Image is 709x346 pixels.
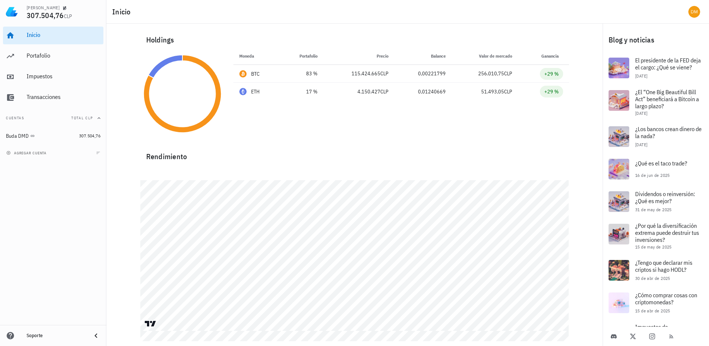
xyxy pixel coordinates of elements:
[635,275,670,281] span: 30 de abr de 2025
[544,70,559,78] div: +29 %
[251,70,260,78] div: BTC
[380,70,388,77] span: CLP
[635,207,672,212] span: 31 de may de 2025
[452,47,518,65] th: Valor de mercado
[4,149,50,157] button: agregar cuenta
[635,172,670,178] span: 16 de jun de 2025
[603,185,709,218] a: Dividendos o reinversión: ¿Qué es mejor? 31 de may de 2025
[635,88,699,110] span: ¿El “One Big Beautiful Bill Act” beneficiará a Bitcoin a largo plazo?
[688,6,700,18] div: avatar
[323,47,394,65] th: Precio
[144,320,157,327] a: Charting by TradingView
[27,52,100,59] div: Portafolio
[357,88,380,95] span: 4.150.427
[635,110,647,116] span: [DATE]
[504,88,512,95] span: CLP
[603,120,709,153] a: ¿Los bancos crean dinero de la nada? [DATE]
[400,88,446,96] div: 0,01240669
[635,259,692,273] span: ¿Tengo que declarar mis criptos si hago HODL?
[3,68,103,86] a: Impuestos
[140,145,569,162] div: Rendimiento
[27,73,100,80] div: Impuestos
[635,160,687,167] span: ¿Qué es el taco trade?
[239,88,247,95] div: ETH-icon
[541,53,563,59] span: Ganancia
[635,244,672,250] span: 15 de may de 2025
[3,27,103,44] a: Inicio
[286,88,318,96] div: 17 %
[27,31,100,38] div: Inicio
[27,10,64,20] span: 307.504,76
[635,73,647,79] span: [DATE]
[3,89,103,106] a: Transacciones
[140,28,569,52] div: Holdings
[635,308,670,314] span: 15 de abr de 2025
[544,88,559,95] div: +29 %
[3,47,103,65] a: Portafolio
[3,127,103,145] a: Buda DMD 307.504,76
[400,70,446,78] div: 0,00221799
[233,47,280,65] th: Moneda
[603,52,709,84] a: El presidente de la FED deja el cargo: ¿Qué se viene? [DATE]
[239,70,247,78] div: BTC-icon
[380,88,388,95] span: CLP
[286,70,318,78] div: 83 %
[251,88,260,95] div: ETH
[394,47,452,65] th: Balance
[280,47,323,65] th: Portafolio
[3,109,103,127] button: CuentasTotal CLP
[112,6,134,18] h1: Inicio
[6,6,18,18] img: LedgiFi
[8,151,47,155] span: agregar cuenta
[603,153,709,185] a: ¿Qué es el taco trade? 16 de jun de 2025
[27,93,100,100] div: Transacciones
[27,5,59,11] div: [PERSON_NAME]
[352,70,380,77] span: 115.424.665
[71,116,93,120] span: Total CLP
[27,333,86,339] div: Soporte
[635,190,695,205] span: Dividendos o reinversión: ¿Qué es mejor?
[481,88,504,95] span: 51.493,05
[504,70,512,77] span: CLP
[635,222,699,243] span: ¿Por qué la diversificación extrema puede destruir tus inversiones?
[635,291,697,306] span: ¿Cómo comprar cosas con criptomonedas?
[603,287,709,319] a: ¿Cómo comprar cosas con criptomonedas? 15 de abr de 2025
[64,13,72,20] span: CLP
[603,218,709,254] a: ¿Por qué la diversificación extrema puede destruir tus inversiones? 15 de may de 2025
[603,254,709,287] a: ¿Tengo que declarar mis criptos si hago HODL? 30 de abr de 2025
[635,142,647,147] span: [DATE]
[603,84,709,120] a: ¿El “One Big Beautiful Bill Act” beneficiará a Bitcoin a largo plazo? [DATE]
[635,56,701,71] span: El presidente de la FED deja el cargo: ¿Qué se viene?
[6,133,29,139] div: Buda DMD
[478,70,504,77] span: 256.010,75
[79,133,100,138] span: 307.504,76
[635,125,702,140] span: ¿Los bancos crean dinero de la nada?
[603,28,709,52] div: Blog y noticias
